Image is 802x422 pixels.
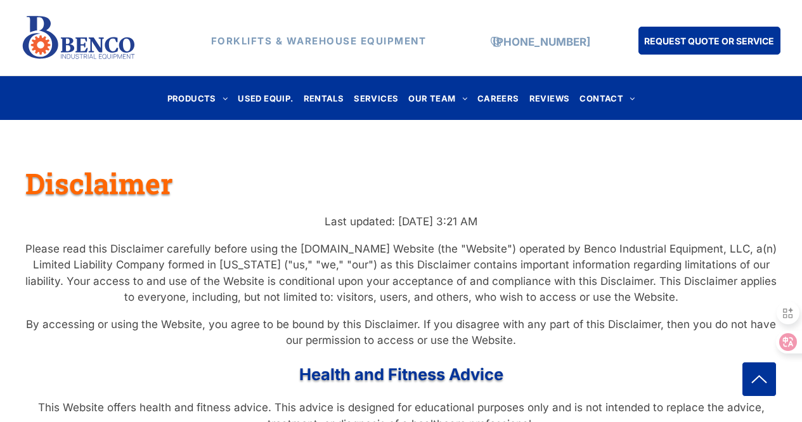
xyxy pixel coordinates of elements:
[25,362,777,386] h2: Health and Fitness Advice
[574,89,640,107] a: CONTACT
[644,29,774,53] span: REQUEST QUOTE OR SERVICE
[162,89,233,107] a: PRODUCTS
[472,89,524,107] a: CAREERS
[524,89,575,107] a: REVIEWS
[233,89,298,107] a: USED EQUIP.
[403,89,472,107] a: OUR TEAM
[493,36,590,48] a: [PHONE_NUMBER]
[349,89,403,107] a: SERVICES
[25,214,777,230] p: Last updated: [DATE] 3:21 AM
[299,89,349,107] a: RENTALS
[25,241,777,306] p: Please read this Disclaimer carefully before using the [DOMAIN_NAME] Website (the "Website") oper...
[211,35,427,47] strong: FORKLIFTS & WAREHOUSE EQUIPMENT
[638,27,780,55] a: REQUEST QUOTE OR SERVICE
[25,164,172,202] span: Disclaimer
[25,317,777,349] p: By accessing or using the Website, you agree to be bound by this Disclaimer. If you disagree with...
